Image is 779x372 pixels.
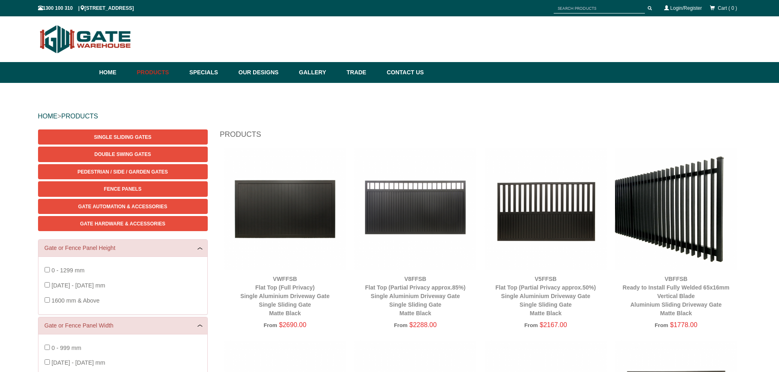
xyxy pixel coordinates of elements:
[104,186,141,192] span: Fence Panels
[670,321,698,328] span: $1778.00
[77,169,168,175] span: Pedestrian / Side / Garden Gates
[38,216,208,231] a: Gate Hardware & Accessories
[540,321,567,328] span: $2167.00
[52,267,85,274] span: 0 - 1299 mm
[295,62,342,83] a: Gallery
[496,276,596,316] a: V5FFSBFlat Top (Partial Privacy approx.50%)Single Aluminium Driveway GateSingle Sliding GateMatte...
[554,3,645,13] input: SEARCH PRODUCTS
[623,276,730,316] a: VBFFSBReady to Install Fully Welded 65x16mm Vertical BladeAluminium Sliding Driveway GateMatte Black
[38,147,208,162] a: Double Swing Gates
[38,199,208,214] a: Gate Automation & Accessories
[224,148,346,270] img: VWFFSB - Flat Top (Full Privacy) - Single Aluminium Driveway Gate - Single Sliding Gate - Matte B...
[240,276,330,316] a: VWFFSBFlat Top (Full Privacy)Single Aluminium Driveway GateSingle Sliding GateMatte Black
[45,321,201,330] a: Gate or Fence Panel Width
[80,221,166,227] span: Gate Hardware & Accessories
[78,204,167,209] span: Gate Automation & Accessories
[94,134,151,140] span: Single Sliding Gates
[38,103,741,129] div: >
[133,62,186,83] a: Products
[38,20,133,58] img: Gate Warehouse
[38,164,208,179] a: Pedestrian / Side / Garden Gates
[38,129,208,145] a: Single Sliding Gates
[485,148,607,270] img: V5FFSB - Flat Top (Partial Privacy approx.50%) - Single Aluminium Driveway Gate - Single Sliding ...
[52,345,81,351] span: 0 - 999 mm
[234,62,295,83] a: Our Designs
[409,321,437,328] span: $2288.00
[365,276,466,316] a: V8FFSBFlat Top (Partial Privacy approx.85%)Single Aluminium Driveway GateSingle Sliding GateMatte...
[220,129,741,144] h1: Products
[264,322,277,328] span: From
[52,297,100,304] span: 1600 mm & Above
[38,5,134,11] span: 1300 100 310 | [STREET_ADDRESS]
[383,62,424,83] a: Contact Us
[185,62,234,83] a: Specials
[52,359,105,366] span: [DATE] - [DATE] mm
[61,113,98,120] a: PRODUCTS
[279,321,306,328] span: $2690.00
[354,148,476,270] img: V8FFSB - Flat Top (Partial Privacy approx.85%) - Single Aluminium Driveway Gate - Single Sliding ...
[524,322,538,328] span: From
[615,148,737,270] img: VBFFSB - Ready to Install Fully Welded 65x16mm Vertical Blade - Aluminium Sliding Driveway Gate -...
[38,181,208,196] a: Fence Panels
[342,62,382,83] a: Trade
[45,244,201,252] a: Gate or Fence Panel Height
[99,62,133,83] a: Home
[655,322,668,328] span: From
[38,113,58,120] a: HOME
[718,5,737,11] span: Cart ( 0 )
[394,322,407,328] span: From
[670,5,702,11] a: Login/Register
[52,282,105,289] span: [DATE] - [DATE] mm
[94,151,151,157] span: Double Swing Gates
